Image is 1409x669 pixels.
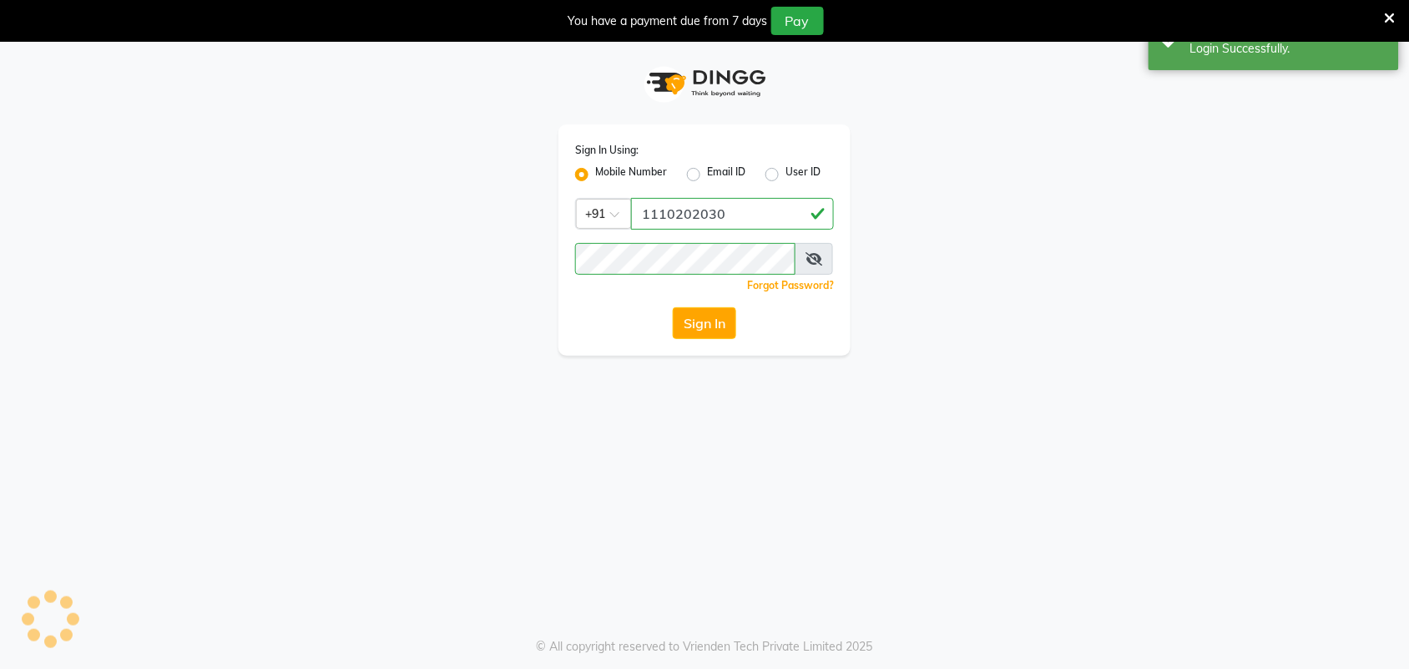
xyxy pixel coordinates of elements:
button: Pay [771,7,824,35]
input: Username [575,243,795,275]
input: Username [631,198,834,230]
a: Forgot Password? [747,279,834,291]
button: Sign In [673,307,736,339]
img: logo1.svg [638,58,771,108]
label: User ID [785,165,821,185]
label: Mobile Number [595,165,667,185]
label: Email ID [707,165,745,185]
div: You have a payment due from 7 days [568,13,768,30]
label: Sign In Using: [575,143,639,158]
div: Login Successfully. [1190,40,1386,58]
